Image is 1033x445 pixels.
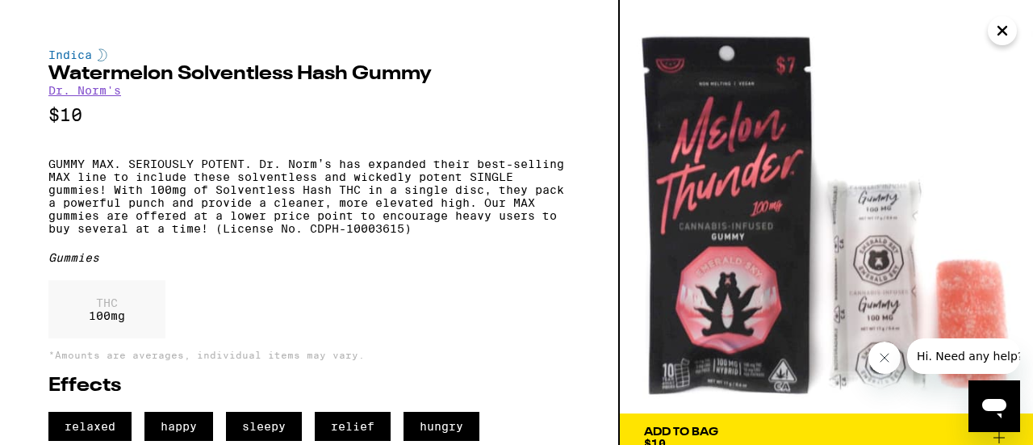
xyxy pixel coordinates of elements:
iframe: Button to launch messaging window [968,380,1020,432]
div: Indica [48,48,570,61]
p: GUMMY MAX. SERIOUSLY POTENT. Dr. Norm’s has expanded their best-selling MAX line to include these... [48,157,570,235]
img: indicaColor.svg [98,48,107,61]
iframe: Message from company [907,338,1020,374]
div: Add To Bag [644,426,718,438]
button: Close [988,16,1017,45]
h2: Effects [48,376,570,396]
span: relief [315,412,391,441]
div: Gummies [48,251,570,264]
p: THC [89,296,125,309]
span: sleepy [226,412,302,441]
h2: Watermelon Solventless Hash Gummy [48,65,570,84]
p: *Amounts are averages, individual items may vary. [48,350,570,360]
p: $10 [48,105,570,125]
span: relaxed [48,412,132,441]
a: Dr. Norm's [48,84,121,97]
iframe: Close message [868,342,901,374]
span: happy [144,412,213,441]
span: Hi. Need any help? [10,11,116,24]
div: 100 mg [48,280,165,338]
span: hungry [404,412,479,441]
